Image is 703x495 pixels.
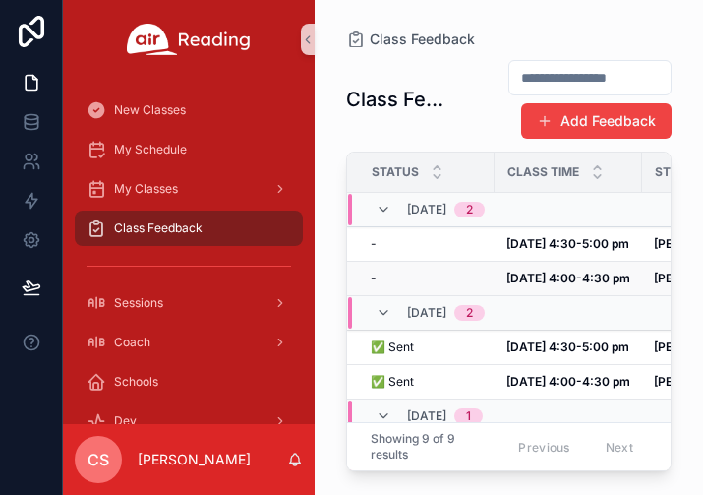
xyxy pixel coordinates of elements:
[114,295,163,311] span: Sessions
[506,374,630,390] a: [DATE] 4:00-4:30 pm
[371,236,377,252] span: -
[506,271,630,285] strong: [DATE] 4:00-4:30 pm
[138,450,251,469] p: [PERSON_NAME]
[466,305,473,321] div: 2
[371,431,489,463] span: Showing 9 of 9 results
[75,171,303,207] a: My Classes
[114,220,203,236] span: Class Feedback
[371,340,414,355] span: ✅ Sent
[407,202,446,217] span: [DATE]
[407,408,446,424] span: [DATE]
[466,202,473,217] div: 2
[127,24,251,55] img: App logo
[75,211,303,246] a: Class Feedback
[88,448,109,471] span: CS
[75,132,303,167] a: My Schedule
[75,93,303,128] a: New Classes
[371,271,377,286] span: -
[346,30,475,49] a: Class Feedback
[371,374,414,390] span: ✅ Sent
[114,142,187,157] span: My Schedule
[506,340,630,355] a: [DATE] 4:30-5:00 pm
[371,271,483,286] a: -
[75,325,303,360] a: Coach
[370,30,475,49] span: Class Feedback
[114,181,178,197] span: My Classes
[506,374,630,389] strong: [DATE] 4:00-4:30 pm
[75,285,303,321] a: Sessions
[506,340,629,354] strong: [DATE] 4:30-5:00 pm
[75,403,303,439] a: Dev
[371,340,483,355] a: ✅ Sent
[407,305,446,321] span: [DATE]
[75,364,303,400] a: Schools
[521,103,672,139] button: Add Feedback
[114,335,150,350] span: Coach
[114,413,137,429] span: Dev
[114,374,158,390] span: Schools
[506,236,630,252] a: [DATE] 4:30-5:00 pm
[506,271,630,286] a: [DATE] 4:00-4:30 pm
[507,164,579,180] span: Class Time
[371,374,483,390] a: ✅ Sent
[114,102,186,118] span: New Classes
[466,408,471,424] div: 1
[371,236,483,252] a: -
[506,236,629,251] strong: [DATE] 4:30-5:00 pm
[372,164,419,180] span: Status
[63,79,315,424] div: scrollable content
[346,86,444,113] h1: Class Feedback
